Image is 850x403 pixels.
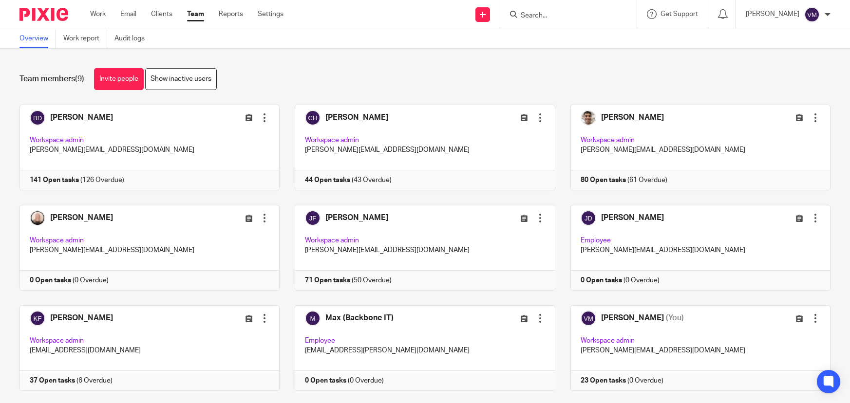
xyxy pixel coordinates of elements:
[19,74,84,84] h1: Team members
[94,68,144,90] a: Invite people
[145,68,217,90] a: Show inactive users
[120,9,136,19] a: Email
[90,9,106,19] a: Work
[19,29,56,48] a: Overview
[219,9,243,19] a: Reports
[520,12,607,20] input: Search
[75,75,84,83] span: (9)
[114,29,152,48] a: Audit logs
[258,9,283,19] a: Settings
[151,9,172,19] a: Clients
[661,11,698,18] span: Get Support
[187,9,204,19] a: Team
[804,7,820,22] img: svg%3E
[63,29,107,48] a: Work report
[19,8,68,21] img: Pixie
[746,9,799,19] p: [PERSON_NAME]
